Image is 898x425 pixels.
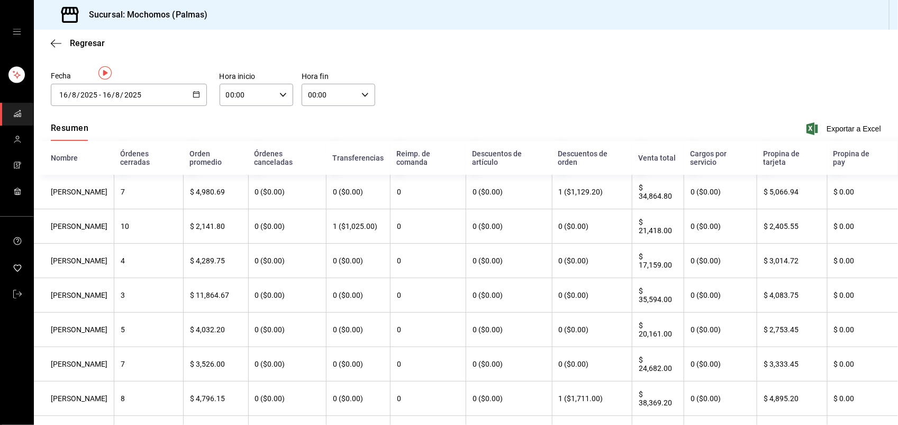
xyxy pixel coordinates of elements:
th: 0 ($0.00) [248,382,326,416]
th: 3 [114,278,183,313]
th: Orden promedio [183,141,248,175]
th: 0 ($0.00) [466,382,551,416]
th: 0 [390,347,466,382]
th: 0 ($0.00) [248,175,326,209]
th: 1 ($1,711.00) [552,382,632,416]
th: 0 [390,209,466,244]
th: $ 2,405.55 [757,209,827,244]
th: $ 2,141.80 [183,209,248,244]
th: 0 [390,244,466,278]
th: [PERSON_NAME] [34,382,114,416]
div: navigation tabs [51,123,88,141]
th: $ 3,014.72 [757,244,827,278]
th: 0 ($0.00) [248,244,326,278]
th: $ 0.00 [827,209,898,244]
button: Resumen [51,123,88,141]
th: $ 2,753.45 [757,313,827,347]
th: $ 4,895.20 [757,382,827,416]
th: 0 ($0.00) [552,244,632,278]
th: $ 4,289.75 [183,244,248,278]
th: 0 ($0.00) [248,347,326,382]
th: $ 11,864.67 [183,278,248,313]
th: 0 ($0.00) [466,175,551,209]
th: 0 ($0.00) [248,278,326,313]
th: 0 ($0.00) [552,313,632,347]
input: Day [102,91,112,99]
th: $ 34,864.80 [632,175,684,209]
span: / [77,91,80,99]
th: 0 [390,313,466,347]
th: 0 [390,382,466,416]
input: Month [71,91,77,99]
th: $ 3,526.00 [183,347,248,382]
label: Hora inicio [220,73,293,81]
th: [PERSON_NAME] [34,209,114,244]
th: $ 0.00 [827,313,898,347]
th: 0 ($0.00) [466,244,551,278]
th: [PERSON_NAME] [34,347,114,382]
button: open drawer [13,28,21,36]
th: Reimp. de comanda [390,141,466,175]
div: Fecha [51,70,207,82]
th: $ 0.00 [827,175,898,209]
th: 8 [114,382,183,416]
th: $ 3,333.45 [757,347,827,382]
th: 0 ($0.00) [684,347,757,382]
th: Órdenes cerradas [114,141,183,175]
th: Órdenes canceladas [248,141,326,175]
th: 0 ($0.00) [684,244,757,278]
th: $ 4,083.75 [757,278,827,313]
th: $ 24,682.00 [632,347,684,382]
th: 0 ($0.00) [466,313,551,347]
input: Month [115,91,121,99]
th: Descuentos de orden [552,141,632,175]
th: 0 ($0.00) [552,209,632,244]
th: 0 ($0.00) [326,175,390,209]
th: 0 ($0.00) [684,313,757,347]
th: $ 4,032.20 [183,313,248,347]
label: Hora fin [302,73,375,81]
th: 0 ($0.00) [326,244,390,278]
th: $ 5,066.94 [757,175,827,209]
th: 5 [114,313,183,347]
th: 0 ($0.00) [466,347,551,382]
th: $ 4,980.69 [183,175,248,209]
th: 7 [114,347,183,382]
th: 0 [390,278,466,313]
th: 0 ($0.00) [466,278,551,313]
th: Propina de pay [827,141,898,175]
th: Venta total [632,141,684,175]
span: / [112,91,115,99]
th: 7 [114,175,183,209]
th: 0 ($0.00) [326,278,390,313]
img: Tooltip marker [98,66,112,79]
th: 0 ($0.00) [684,382,757,416]
span: Exportar a Excel [809,122,881,135]
th: $ 0.00 [827,278,898,313]
th: 0 ($0.00) [684,209,757,244]
th: 4 [114,244,183,278]
span: - [99,91,101,99]
button: Regresar [51,38,105,48]
th: 0 ($0.00) [552,347,632,382]
th: $ 35,594.00 [632,278,684,313]
th: [PERSON_NAME] [34,244,114,278]
h3: Sucursal: Mochomos (Palmas) [80,8,208,21]
th: [PERSON_NAME] [34,278,114,313]
th: $ 0.00 [827,244,898,278]
th: 0 ($0.00) [552,278,632,313]
th: Descuentos de artículo [466,141,551,175]
input: Day [59,91,68,99]
span: / [121,91,124,99]
th: 0 ($0.00) [684,175,757,209]
span: / [68,91,71,99]
th: $ 21,418.00 [632,209,684,244]
th: $ 20,161.00 [632,313,684,347]
th: [PERSON_NAME] [34,175,114,209]
th: [PERSON_NAME] [34,313,114,347]
th: 0 ($0.00) [326,347,390,382]
th: 0 ($0.00) [326,313,390,347]
th: Nombre [34,141,114,175]
th: $ 38,369.20 [632,382,684,416]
